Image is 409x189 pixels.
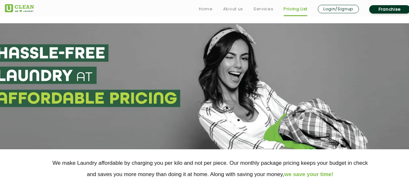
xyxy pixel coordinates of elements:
[284,5,307,13] a: Pricing List
[318,5,359,13] a: Login/Signup
[5,4,34,12] img: UClean Laundry and Dry Cleaning
[284,171,333,177] span: we save your time!
[199,5,213,13] a: Home
[253,5,273,13] a: Services
[223,5,243,13] a: About us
